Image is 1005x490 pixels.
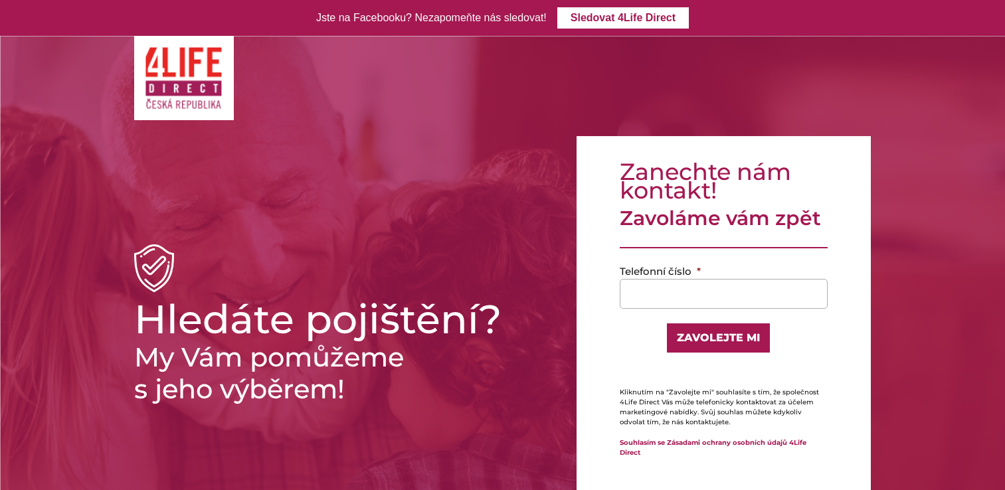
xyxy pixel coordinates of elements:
[557,7,689,29] a: Sledovat 4Life Direct
[620,206,828,230] h4: Zavoláme vám zpět
[620,265,701,278] label: Telefonní číslo
[620,387,828,427] p: Kliknutím na "Zavolejte mi" souhlasíte s tím, že společnost 4Life Direct Vás může telefonicky kon...
[620,163,828,200] h3: Zanechte nám kontakt!
[134,244,174,292] img: shieldicon.png
[316,9,547,28] div: Jste na Facebooku? Nezapomeňte nás sledovat!
[666,322,771,354] input: ZAVOLEJTE MI
[144,46,224,110] img: logo CZ 4Life Direct
[134,303,556,336] h1: Hledáte pojištění?
[134,341,556,405] h2: My Vám pomůžeme s jeho výběrem!
[620,438,806,457] a: Souhlasím se Zásadami ochrany osobních údajů 4Life Direct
